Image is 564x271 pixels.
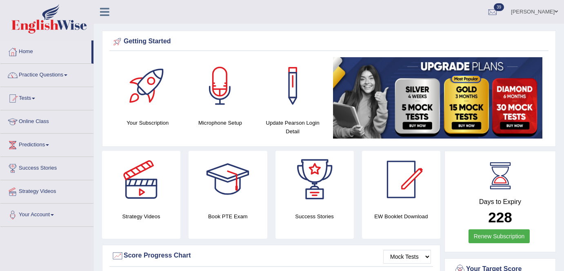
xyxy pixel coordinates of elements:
[188,119,253,127] h4: Microphone Setup
[275,212,354,221] h4: Success Stories
[0,110,93,131] a: Online Class
[0,204,93,224] a: Your Account
[494,3,504,11] span: 39
[362,212,440,221] h4: EW Booklet Download
[0,87,93,108] a: Tests
[0,180,93,201] a: Strategy Videos
[488,209,512,225] b: 228
[111,36,546,48] div: Getting Started
[102,212,180,221] h4: Strategy Videos
[0,40,91,61] a: Home
[469,229,530,243] a: Renew Subscription
[260,119,325,136] h4: Update Pearson Login Detail
[333,57,542,139] img: small5.jpg
[0,134,93,154] a: Predictions
[189,212,267,221] h4: Book PTE Exam
[0,157,93,177] a: Success Stories
[0,64,93,84] a: Practice Questions
[115,119,180,127] h4: Your Subscription
[454,198,546,206] h4: Days to Expiry
[111,250,431,262] div: Score Progress Chart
